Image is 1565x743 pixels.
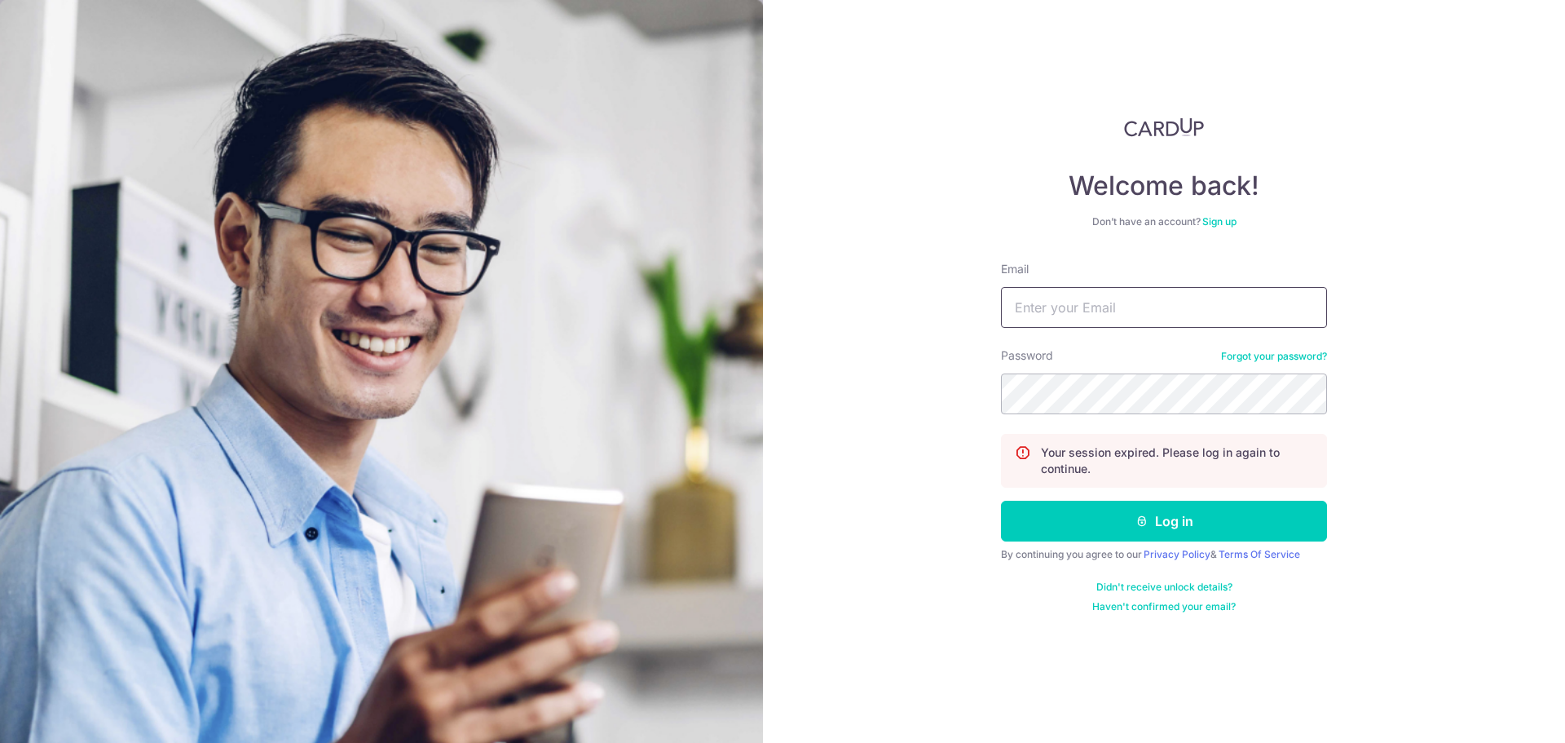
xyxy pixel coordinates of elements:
a: Haven't confirmed your email? [1092,600,1236,613]
label: Email [1001,261,1029,277]
a: Sign up [1202,215,1237,228]
img: CardUp Logo [1124,117,1204,137]
a: Didn't receive unlock details? [1096,581,1232,594]
label: Password [1001,347,1053,364]
div: By continuing you agree to our & [1001,548,1327,561]
button: Log in [1001,501,1327,542]
a: Privacy Policy [1144,548,1210,560]
a: Terms Of Service [1219,548,1300,560]
p: Your session expired. Please log in again to continue. [1041,444,1313,477]
div: Don’t have an account? [1001,215,1327,228]
input: Enter your Email [1001,287,1327,328]
a: Forgot your password? [1221,350,1327,363]
h4: Welcome back! [1001,170,1327,202]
